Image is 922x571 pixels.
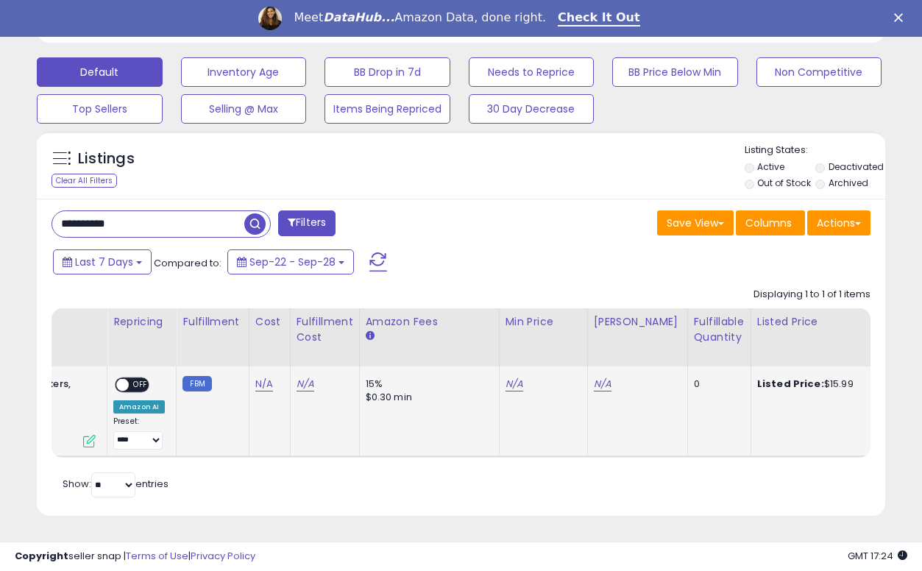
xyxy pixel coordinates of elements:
span: Compared to: [154,256,221,270]
div: 15% [366,377,488,391]
div: Repricing [113,314,170,330]
span: Show: entries [63,477,169,491]
label: Archived [829,177,868,189]
p: Listing States: [745,143,885,157]
span: OFF [129,379,152,391]
a: Terms of Use [126,549,188,563]
a: Check It Out [558,10,640,26]
button: 30 Day Decrease [469,94,595,124]
div: Close [894,13,909,22]
h5: Listings [78,149,135,169]
div: Cost [255,314,284,330]
div: seller snap | | [15,550,255,564]
button: BB Drop in 7d [325,57,450,87]
i: DataHub... [323,10,394,24]
button: Sep-22 - Sep-28 [227,249,354,274]
div: Meet Amazon Data, done right. [294,10,546,25]
button: Default [37,57,163,87]
button: Last 7 Days [53,249,152,274]
button: Actions [807,210,870,235]
button: BB Price Below Min [612,57,738,87]
div: Fulfillment Cost [297,314,353,345]
button: Filters [278,210,336,236]
label: Active [757,160,784,173]
div: 0 [694,377,740,391]
div: Preset: [113,416,165,450]
div: Listed Price [757,314,884,330]
small: Amazon Fees. [366,330,375,343]
a: N/A [594,377,611,391]
a: N/A [506,377,523,391]
button: Needs to Reprice [469,57,595,87]
div: Amazon AI [113,400,165,414]
a: Privacy Policy [191,549,255,563]
button: Selling @ Max [181,94,307,124]
span: Sep-22 - Sep-28 [249,255,336,269]
img: Profile image for Georgie [258,7,282,30]
label: Out of Stock [757,177,811,189]
button: Items Being Repriced [325,94,450,124]
div: $15.99 [757,377,879,391]
button: Inventory Age [181,57,307,87]
button: Save View [657,210,734,235]
b: Listed Price: [757,377,824,391]
span: Last 7 Days [75,255,133,269]
div: Amazon Fees [366,314,493,330]
a: N/A [255,377,273,391]
small: FBM [182,376,211,391]
div: Fulfillable Quantity [694,314,745,345]
div: Displaying 1 to 1 of 1 items [753,288,870,302]
button: Non Competitive [756,57,882,87]
div: Fulfillment [182,314,242,330]
span: 2025-10-7 17:24 GMT [848,549,907,563]
button: Top Sellers [37,94,163,124]
a: N/A [297,377,314,391]
span: Columns [745,216,792,230]
div: [PERSON_NAME] [594,314,681,330]
label: Deactivated [829,160,884,173]
div: Clear All Filters [52,174,117,188]
div: $0.30 min [366,391,488,404]
button: Columns [736,210,805,235]
div: Min Price [506,314,581,330]
strong: Copyright [15,549,68,563]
